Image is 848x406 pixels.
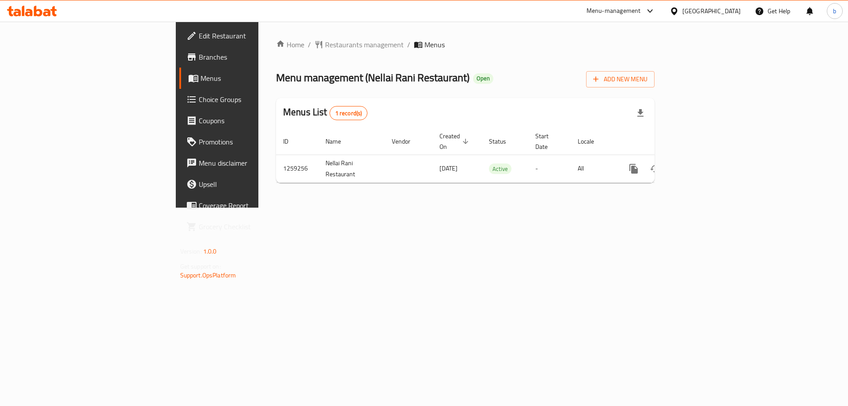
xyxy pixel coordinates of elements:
[473,73,493,84] div: Open
[179,110,318,131] a: Coupons
[571,155,616,182] td: All
[623,158,644,179] button: more
[199,52,310,62] span: Branches
[180,246,202,257] span: Version:
[179,131,318,152] a: Promotions
[276,128,715,183] table: enhanced table
[179,195,318,216] a: Coverage Report
[199,221,310,232] span: Grocery Checklist
[424,39,445,50] span: Menus
[587,6,641,16] div: Menu-management
[199,115,310,126] span: Coupons
[314,39,404,50] a: Restaurants management
[199,30,310,41] span: Edit Restaurant
[593,74,647,85] span: Add New Menu
[407,39,410,50] li: /
[682,6,741,16] div: [GEOGRAPHIC_DATA]
[489,164,511,174] span: Active
[180,269,236,281] a: Support.OpsPlatform
[630,102,651,124] div: Export file
[199,179,310,190] span: Upsell
[199,158,310,168] span: Menu disclaimer
[330,109,367,118] span: 1 record(s)
[179,25,318,46] a: Edit Restaurant
[276,39,655,50] nav: breadcrumb
[318,155,385,182] td: Nellai Rani Restaurant
[833,6,836,16] span: b
[535,131,560,152] span: Start Date
[644,158,666,179] button: Change Status
[199,200,310,211] span: Coverage Report
[180,261,221,272] span: Get support on:
[201,73,310,83] span: Menus
[528,155,571,182] td: -
[616,128,715,155] th: Actions
[199,137,310,147] span: Promotions
[439,131,471,152] span: Created On
[489,136,518,147] span: Status
[179,89,318,110] a: Choice Groups
[325,39,404,50] span: Restaurants management
[578,136,606,147] span: Locale
[276,68,469,87] span: Menu management ( Nellai Rani Restaurant )
[489,163,511,174] div: Active
[392,136,422,147] span: Vendor
[199,94,310,105] span: Choice Groups
[203,246,217,257] span: 1.0.0
[329,106,368,120] div: Total records count
[179,68,318,89] a: Menus
[439,163,458,174] span: [DATE]
[179,174,318,195] a: Upsell
[179,152,318,174] a: Menu disclaimer
[283,136,300,147] span: ID
[179,216,318,237] a: Grocery Checklist
[473,75,493,82] span: Open
[179,46,318,68] a: Branches
[326,136,352,147] span: Name
[586,71,655,87] button: Add New Menu
[283,106,367,120] h2: Menus List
